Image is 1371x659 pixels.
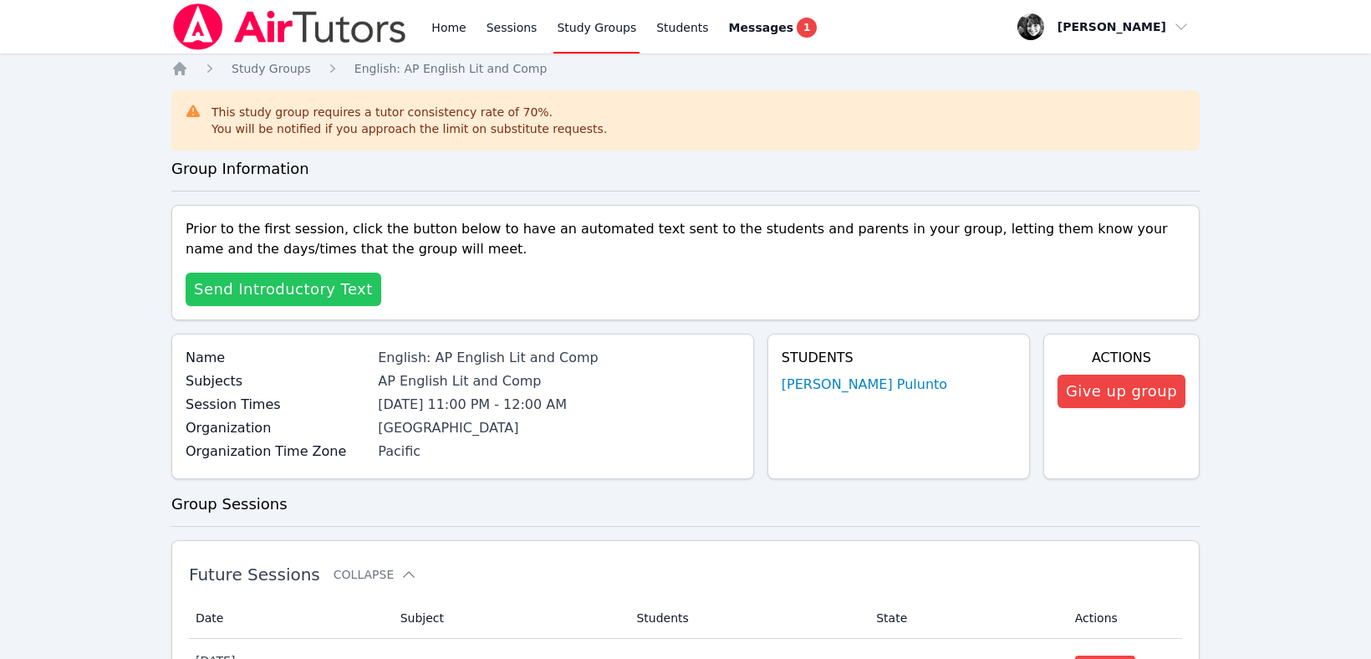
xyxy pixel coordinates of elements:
div: Pacific [378,442,740,462]
h3: Group Information [171,157,1200,181]
button: Give up group [1058,375,1185,408]
button: Collapse [334,566,417,583]
div: [GEOGRAPHIC_DATA] [378,418,740,438]
div: This study group requires a tutor consistency rate of 70 %. [212,104,607,137]
label: Organization [186,418,368,438]
label: Session Times [186,395,368,415]
span: Future Sessions [189,564,320,585]
img: Air Tutors [171,3,408,50]
div: English: AP English Lit and Comp [378,348,740,368]
th: Actions [1065,598,1182,639]
p: Prior to the first session, click the button below to have an automated text sent to the students... [186,219,1185,259]
span: Study Groups [232,62,311,75]
button: Send Introductory Text [186,273,381,306]
span: English: AP English Lit and Comp [354,62,547,75]
th: State [866,598,1065,639]
span: 1 [797,18,817,38]
div: You will be notified if you approach the limit on substitute requests. [212,120,607,137]
a: [PERSON_NAME] Pulunto [782,375,947,395]
span: Send Introductory Text [194,278,373,301]
label: Organization Time Zone [186,442,368,462]
li: [DATE] 11:00 PM - 12:00 AM [378,395,740,415]
th: Students [626,598,866,639]
h3: Group Sessions [171,493,1200,516]
th: Subject [390,598,627,639]
nav: Breadcrumb [171,60,1200,77]
a: English: AP English Lit and Comp [354,60,547,77]
th: Date [189,598,390,639]
a: Study Groups [232,60,311,77]
span: Messages [729,19,793,36]
label: Name [186,348,368,368]
h4: Students [782,348,1016,368]
h4: Actions [1058,348,1185,368]
div: AP English Lit and Comp [378,371,740,391]
label: Subjects [186,371,368,391]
